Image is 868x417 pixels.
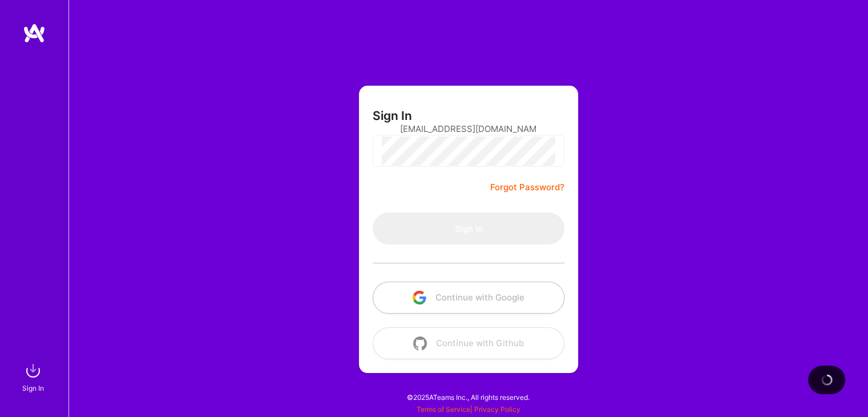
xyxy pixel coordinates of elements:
[373,212,564,244] button: Sign In
[23,23,46,43] img: logo
[417,405,520,414] span: |
[22,382,44,394] div: Sign In
[400,114,537,143] input: Email...
[373,282,564,314] button: Continue with Google
[417,405,470,414] a: Terms of Service
[68,383,868,411] div: © 2025 ATeams Inc., All rights reserved.
[373,327,564,359] button: Continue with Github
[22,359,45,382] img: sign in
[413,336,427,350] img: icon
[373,109,412,123] h3: Sign In
[24,359,45,394] a: sign inSign In
[821,374,833,386] img: loading
[490,181,564,194] a: Forgot Password?
[413,291,426,304] img: icon
[474,405,520,414] a: Privacy Policy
